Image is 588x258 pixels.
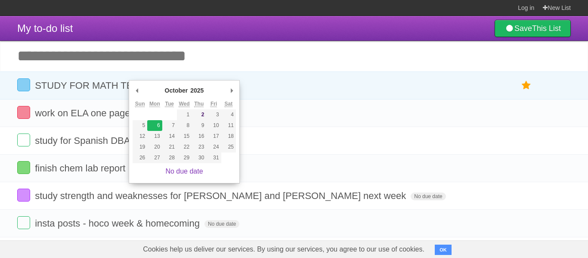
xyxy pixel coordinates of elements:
button: 6 [147,120,162,131]
span: insta posts - hoco week & homecoming [35,218,202,229]
label: Done [17,216,30,229]
button: 18 [221,131,236,142]
button: Previous Month [133,84,141,97]
label: Done [17,106,30,119]
span: finish chem lab report [35,163,127,174]
button: 12 [133,131,147,142]
button: 3 [206,109,221,120]
span: No due date [204,220,239,228]
span: STUDY FOR MATH TEST [DATE]!! [35,80,185,91]
label: Star task [518,78,535,93]
abbr: Wednesday [179,101,189,107]
button: 9 [192,120,206,131]
button: 8 [177,120,192,131]
span: My to-do list [17,22,73,34]
button: 10 [206,120,221,131]
button: 29 [177,152,192,163]
button: 31 [206,152,221,163]
abbr: Sunday [135,101,145,107]
button: 24 [206,142,221,152]
button: 2 [192,109,206,120]
button: 27 [147,152,162,163]
button: 13 [147,131,162,142]
button: 21 [162,142,177,152]
span: Cookies help us deliver our services. By using our services, you agree to our use of cookies. [134,241,433,258]
button: 14 [162,131,177,142]
abbr: Friday [210,101,217,107]
label: Done [17,78,30,91]
button: 20 [147,142,162,152]
button: 11 [221,120,236,131]
button: 19 [133,142,147,152]
label: Done [17,161,30,174]
abbr: Saturday [225,101,233,107]
button: 16 [192,131,206,142]
button: 23 [192,142,206,152]
span: No due date [411,193,446,200]
button: 28 [162,152,177,163]
button: 1 [177,109,192,120]
button: 15 [177,131,192,142]
label: Done [17,189,30,202]
span: work on ELA one pager [35,108,136,118]
label: Done [17,134,30,146]
abbr: Monday [149,101,160,107]
button: 22 [177,142,192,152]
a: SaveThis List [495,20,571,37]
span: study strength and weaknesses for [PERSON_NAME] and [PERSON_NAME] next week [35,190,408,201]
span: study for Spanish DBA [35,135,132,146]
button: 25 [221,142,236,152]
button: 30 [192,152,206,163]
button: Next Month [227,84,236,97]
button: OK [435,245,452,255]
a: No due date [165,168,203,175]
button: 4 [221,109,236,120]
button: 7 [162,120,177,131]
abbr: Tuesday [165,101,173,107]
div: 2025 [189,84,205,97]
abbr: Thursday [194,101,204,107]
div: October [164,84,189,97]
button: 17 [206,131,221,142]
button: 26 [133,152,147,163]
button: 5 [133,120,147,131]
b: This List [532,24,561,33]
